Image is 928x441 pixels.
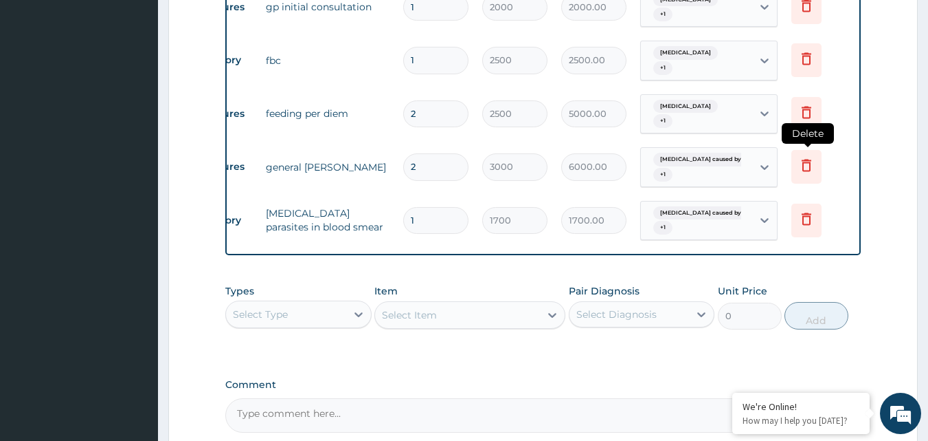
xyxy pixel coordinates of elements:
label: Comment [225,379,861,391]
div: Select Diagnosis [576,308,657,321]
div: Minimize live chat window [225,7,258,40]
div: Chat with us now [71,77,231,95]
p: How may I help you today? [743,415,859,427]
span: Delete [782,123,834,144]
label: Unit Price [718,284,767,298]
span: + 1 [653,221,672,235]
span: [MEDICAL_DATA] [653,100,718,114]
span: + 1 [653,168,672,182]
textarea: Type your message and hit 'Enter' [7,294,262,343]
td: feeding per diem [259,100,396,127]
label: Types [225,286,254,297]
td: fbc [259,47,396,74]
img: d_794563401_company_1708531726252_794563401 [25,69,56,103]
label: Pair Diagnosis [569,284,640,298]
span: We're online! [80,133,190,272]
div: We're Online! [743,400,859,413]
span: [MEDICAL_DATA] caused by [MEDICAL_DATA] [653,153,800,166]
button: Add [784,302,848,330]
td: [MEDICAL_DATA] parasites in blood smear [259,200,396,241]
span: [MEDICAL_DATA] caused by [MEDICAL_DATA] [653,206,800,220]
label: Item [374,284,398,298]
div: Select Type [233,308,288,321]
span: [MEDICAL_DATA] [653,46,718,60]
td: general [PERSON_NAME] [259,153,396,181]
span: + 1 [653,8,672,21]
span: + 1 [653,114,672,128]
span: + 1 [653,61,672,75]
